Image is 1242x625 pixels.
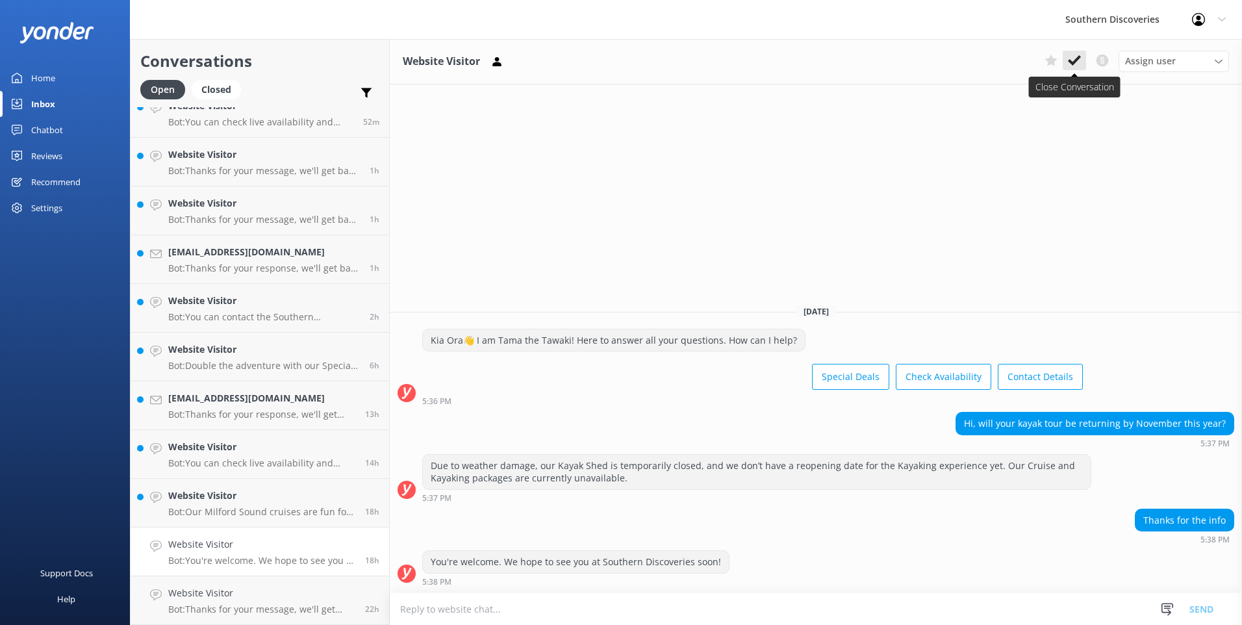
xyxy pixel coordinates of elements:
a: Website VisitorBot:Double the adventure with our Special Deals! Visit [URL][DOMAIN_NAME].6h [131,333,389,381]
a: Website VisitorBot:Thanks for your message, we'll get back to you as soon as we can. You're also ... [131,576,389,625]
a: Open [140,82,192,96]
h4: Website Visitor [168,196,360,210]
p: Bot: Thanks for your response, we'll get back to you as soon as we can during opening hours. [168,262,360,274]
h4: Website Visitor [168,147,360,162]
div: Recommend [31,169,81,195]
span: Sep 18 2025 06:15pm (UTC +12:00) Pacific/Auckland [365,506,379,517]
img: yonder-white-logo.png [19,22,94,44]
a: Website VisitorBot:You're welcome. We hope to see you at Southern Discoveries soon!18h [131,528,389,576]
p: Bot: Our Milford Sound cruises are fun for all ages, but the knowledge base does not specify any ... [168,506,355,518]
div: Due to weather damage, our Kayak Shed is temporarily closed, and we don’t have a reopening date f... [423,455,1091,489]
a: Website VisitorBot:You can check live availability and book your Milford Sound adventure on our w... [131,430,389,479]
h4: [EMAIL_ADDRESS][DOMAIN_NAME] [168,391,355,405]
span: Sep 19 2025 11:24am (UTC +12:00) Pacific/Auckland [370,214,379,225]
p: Bot: Thanks for your response, we'll get back to you as soon as we can during opening hours. [168,409,355,420]
h4: Website Visitor [168,537,355,552]
button: Check Availability [896,364,991,390]
div: Support Docs [40,560,93,586]
button: Special Deals [812,364,889,390]
a: Website VisitorBot:You can check live availability and book your Milford Sound adventure on our w... [131,89,389,138]
div: Thanks for the info [1135,509,1234,531]
div: Closed [192,80,241,99]
a: [EMAIL_ADDRESS][DOMAIN_NAME]Bot:Thanks for your response, we'll get back to you as soon as we can... [131,381,389,430]
h2: Conversations [140,49,379,73]
div: Sep 18 2025 05:38pm (UTC +12:00) Pacific/Auckland [1135,535,1234,544]
div: Inbox [31,91,55,117]
span: [DATE] [796,306,837,317]
p: Bot: Double the adventure with our Special Deals! Visit [URL][DOMAIN_NAME]. [168,360,360,372]
div: Open [140,80,185,99]
span: Sep 18 2025 01:59pm (UTC +12:00) Pacific/Auckland [365,604,379,615]
div: Help [57,586,75,612]
a: Website VisitorBot:You can contact the Southern Discoveries team by phone at [PHONE_NUMBER] withi... [131,284,389,333]
span: Sep 19 2025 10:44am (UTC +12:00) Pacific/Auckland [370,262,379,274]
div: Chatbot [31,117,63,143]
span: Assign user [1125,54,1176,68]
div: Sep 18 2025 05:38pm (UTC +12:00) Pacific/Auckland [422,577,729,586]
div: Home [31,65,55,91]
strong: 5:38 PM [1200,536,1230,544]
h4: Website Visitor [168,294,360,308]
span: Sep 19 2025 06:17am (UTC +12:00) Pacific/Auckland [370,360,379,371]
p: Bot: You can contact the Southern Discoveries team by phone at [PHONE_NUMBER] within [GEOGRAPHIC_... [168,311,360,323]
div: Sep 18 2025 05:36pm (UTC +12:00) Pacific/Auckland [422,396,1083,405]
div: Sep 18 2025 05:37pm (UTC +12:00) Pacific/Auckland [422,493,1091,502]
span: Sep 19 2025 10:35am (UTC +12:00) Pacific/Auckland [370,311,379,322]
div: Assign User [1119,51,1229,71]
strong: 5:38 PM [422,578,451,586]
span: Sep 18 2025 09:46pm (UTC +12:00) Pacific/Auckland [365,457,379,468]
strong: 5:37 PM [1200,440,1230,448]
h4: Website Visitor [168,342,360,357]
a: Website VisitorBot:Our Milford Sound cruises are fun for all ages, but the knowledge base does no... [131,479,389,528]
div: Kia Ora👋 I am Tama the Tawaki! Here to answer all your questions. How can I help? [423,329,805,351]
div: Settings [31,195,62,221]
a: [EMAIL_ADDRESS][DOMAIN_NAME]Bot:Thanks for your response, we'll get back to you as soon as we can... [131,235,389,284]
div: Reviews [31,143,62,169]
span: Sep 19 2025 11:44am (UTC +12:00) Pacific/Auckland [363,116,379,127]
p: Bot: You can check live availability and book your Milford Sound adventure on our website! If you... [168,457,355,469]
strong: 5:36 PM [422,398,451,405]
a: Website VisitorBot:Thanks for your message, we'll get back to you as soon as we can. You're also ... [131,186,389,235]
p: Bot: You're welcome. We hope to see you at Southern Discoveries soon! [168,555,355,567]
button: Contact Details [998,364,1083,390]
a: Closed [192,82,247,96]
span: Sep 18 2025 11:36pm (UTC +12:00) Pacific/Auckland [365,409,379,420]
strong: 5:37 PM [422,494,451,502]
p: Bot: You can check live availability and book your Milford Sound adventure on our website. [168,116,353,128]
p: Bot: Thanks for your message, we'll get back to you as soon as we can. You're also welcome to kee... [168,604,355,615]
a: Website VisitorBot:Thanks for your message, we'll get back to you as soon as we can. You're also ... [131,138,389,186]
h4: Website Visitor [168,586,355,600]
h3: Website Visitor [403,53,480,70]
span: Sep 19 2025 11:30am (UTC +12:00) Pacific/Auckland [370,165,379,176]
p: Bot: Thanks for your message, we'll get back to you as soon as we can. You're also welcome to kee... [168,165,360,177]
div: You're welcome. We hope to see you at Southern Discoveries soon! [423,551,729,573]
h4: Website Visitor [168,489,355,503]
div: Hi, will your kayak tour be returning by November this year? [956,413,1234,435]
span: Sep 18 2025 05:38pm (UTC +12:00) Pacific/Auckland [365,555,379,566]
div: Sep 18 2025 05:37pm (UTC +12:00) Pacific/Auckland [956,439,1234,448]
h4: Website Visitor [168,440,355,454]
p: Bot: Thanks for your message, we'll get back to you as soon as we can. You're also welcome to kee... [168,214,360,225]
h4: [EMAIL_ADDRESS][DOMAIN_NAME] [168,245,360,259]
